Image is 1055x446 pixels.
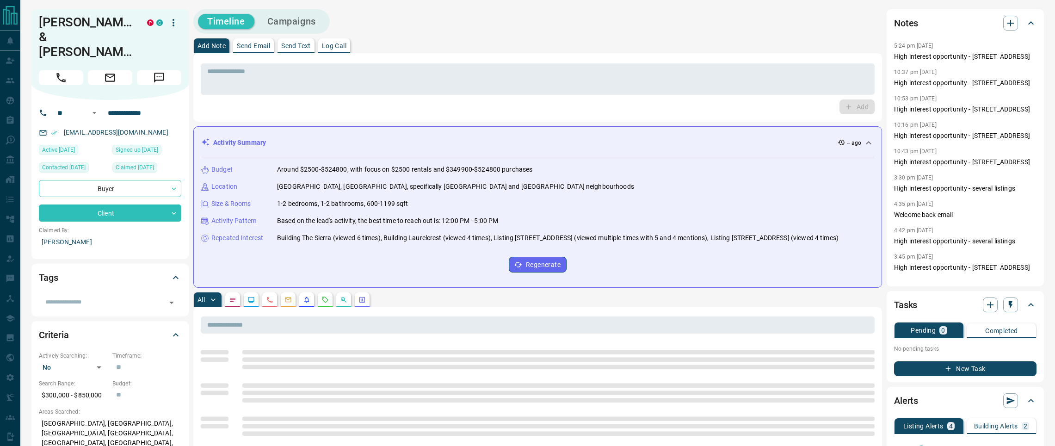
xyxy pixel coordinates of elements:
div: Tags [39,266,181,289]
div: Notes [894,12,1036,34]
p: Timeframe: [112,352,181,360]
p: 3:30 pm [DATE] [894,174,933,181]
p: 2 [1024,423,1027,429]
p: 10:43 pm [DATE] [894,148,937,155]
p: High interest opportunity - several listings [894,184,1036,193]
button: Timeline [198,14,254,29]
p: Log Call [322,43,346,49]
span: Message [137,70,181,85]
p: 10:53 pm [DATE] [894,95,937,102]
p: 1-2 bedrooms, 1-2 bathrooms, 600-1199 sqft [277,199,408,209]
p: High interest opportunity - [STREET_ADDRESS] [894,78,1036,88]
p: Completed [985,328,1018,334]
span: Call [39,70,83,85]
p: Activity Pattern [211,216,257,226]
p: 3:45 pm [DATE] [894,254,933,260]
button: Open [165,296,178,309]
p: 10:37 pm [DATE] [894,69,937,75]
p: Send Text [281,43,311,49]
p: Areas Searched: [39,408,181,416]
div: No [39,360,108,375]
p: Around $2500-$524800, with focus on $2500 rentals and $349900-$524800 purchases [277,165,532,174]
p: Repeated Interest [211,233,263,243]
p: Send Email [237,43,270,49]
svg: Email Verified [51,130,57,136]
p: Add Note [197,43,226,49]
span: Active [DATE] [42,145,75,155]
div: Buyer [39,180,181,197]
p: High interest opportunity - several listings [894,236,1036,246]
svg: Emails [284,296,292,304]
button: Open [89,107,100,118]
p: Size & Rooms [211,199,251,209]
button: Campaigns [258,14,325,29]
div: Sat Aug 16 2025 [39,145,108,158]
svg: Agent Actions [358,296,366,304]
p: 3:36 pm [DATE] [894,280,933,286]
svg: Requests [321,296,329,304]
p: 4:42 pm [DATE] [894,227,933,234]
p: Based on the lead's activity, the best time to reach out is: 12:00 PM - 5:00 PM [277,216,498,226]
p: High interest opportunity - [STREET_ADDRESS] [894,157,1036,167]
div: property.ca [147,19,154,26]
p: [PERSON_NAME] [39,235,181,250]
h2: Alerts [894,393,918,408]
svg: Calls [266,296,273,304]
a: [EMAIL_ADDRESS][DOMAIN_NAME] [64,129,168,136]
h1: [PERSON_NAME] & [PERSON_NAME] [39,15,133,59]
p: Search Range: [39,379,108,388]
p: High interest opportunity - [STREET_ADDRESS] [894,263,1036,273]
svg: Listing Alerts [303,296,310,304]
p: Listing Alerts [903,423,944,429]
div: Fri May 23 2025 [39,162,108,175]
p: Claimed By: [39,226,181,235]
div: condos.ca [156,19,163,26]
div: Alerts [894,390,1036,412]
p: Building Alerts [974,423,1018,429]
span: Claimed [DATE] [116,163,154,172]
svg: Notes [229,296,236,304]
h2: Tags [39,270,58,285]
span: Email [88,70,132,85]
svg: Lead Browsing Activity [247,296,255,304]
div: Sun Sep 08 2019 [112,162,181,175]
p: High interest opportunity - [STREET_ADDRESS] [894,131,1036,141]
div: Tasks [894,294,1036,316]
p: Budget: [112,379,181,388]
p: [GEOGRAPHIC_DATA], [GEOGRAPHIC_DATA], specifically [GEOGRAPHIC_DATA] and [GEOGRAPHIC_DATA] neighb... [277,182,634,192]
p: Location [211,182,237,192]
h2: Criteria [39,328,69,342]
p: 4 [949,423,953,429]
p: Budget [211,165,233,174]
p: $300,000 - $850,000 [39,388,108,403]
div: Sat Sep 07 2019 [112,145,181,158]
h2: Notes [894,16,918,31]
p: High interest opportunity - [STREET_ADDRESS] [894,105,1036,114]
div: Criteria [39,324,181,346]
span: Contacted [DATE] [42,163,86,172]
p: Pending [911,327,936,334]
button: New Task [894,361,1036,376]
p: No pending tasks [894,342,1036,356]
p: 5:24 pm [DATE] [894,43,933,49]
p: Activity Summary [213,138,266,148]
p: 10:16 pm [DATE] [894,122,937,128]
div: Activity Summary-- ago [201,134,874,151]
p: 4:35 pm [DATE] [894,201,933,207]
p: All [197,297,205,303]
h2: Tasks [894,297,917,312]
p: 0 [941,327,945,334]
p: Actively Searching: [39,352,108,360]
p: Building The Sierra (viewed 6 times), Building Laurelcrest (viewed 4 times), Listing [STREET_ADDR... [277,233,839,243]
div: Client [39,204,181,222]
button: Regenerate [509,257,567,273]
p: Welcome back email [894,210,1036,220]
span: Signed up [DATE] [116,145,158,155]
svg: Opportunities [340,296,347,304]
p: High interest opportunity - [STREET_ADDRESS] [894,52,1036,62]
p: -- ago [847,139,861,147]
